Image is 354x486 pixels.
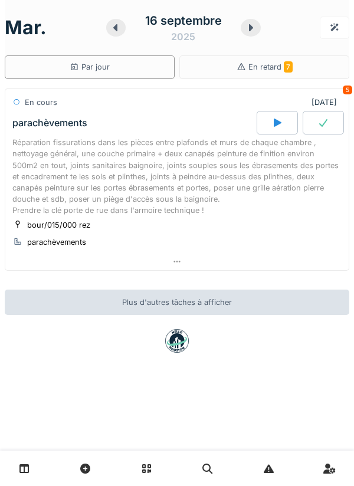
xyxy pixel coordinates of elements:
h1: mar. [5,17,47,39]
div: Plus d'autres tâches à afficher [5,290,349,315]
div: Par jour [70,61,110,73]
img: badge-BVDL4wpA.svg [165,329,189,353]
div: parachèvements [27,237,86,248]
div: parachèvements [12,117,87,129]
div: 5 [343,86,352,94]
div: bour/015/000 rez [27,219,90,231]
div: Réparation fissurations dans les pièces entre plafonds et murs de chaque chambre , nettoyage géné... [12,137,342,216]
div: En cours [25,97,57,108]
span: En retard [248,63,293,71]
div: 2025 [171,29,195,44]
div: 16 septembre [145,12,222,29]
div: [DATE] [312,97,342,108]
span: 7 [284,61,293,73]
